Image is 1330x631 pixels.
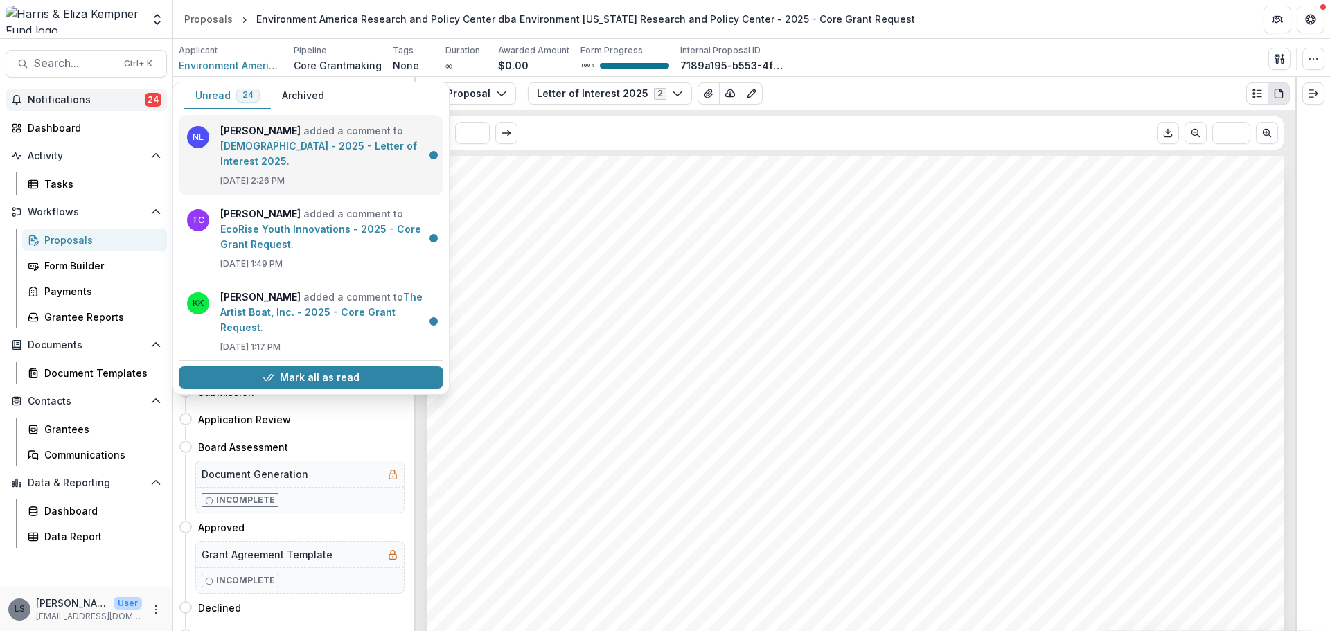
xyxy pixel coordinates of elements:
[36,596,108,610] p: [PERSON_NAME]
[44,366,156,380] div: Document Templates
[680,58,784,73] p: 7189a195-b553-4fea-bc48-e3349bcdd215
[6,472,167,494] button: Open Data & Reporting
[393,44,414,57] p: Tags
[1246,82,1268,105] button: Plaintext view
[1185,122,1207,144] button: Scroll to previous page
[15,605,25,614] div: Lauren Scott
[220,223,421,250] a: EcoRise Youth Innovations - 2025 - Core Grant Request
[28,477,145,489] span: Data & Reporting
[6,390,167,412] button: Open Contacts
[202,547,332,562] h5: Grant Agreement Template
[6,116,167,139] a: Dashboard
[179,366,443,389] button: Mark all as read
[6,145,167,167] button: Open Activity
[22,172,167,195] a: Tasks
[294,58,382,73] p: Core Grantmaking
[216,574,275,587] p: Incomplete
[179,44,218,57] p: Applicant
[28,121,156,135] div: Dashboard
[1302,82,1324,105] button: Expand right
[44,310,156,324] div: Grantee Reports
[22,362,167,384] a: Document Templates
[121,56,155,71] div: Ctrl + K
[486,305,1233,334] span: Environment [US_STATE] Research and Policy Center
[44,233,156,247] div: Proposals
[22,305,167,328] a: Grantee Reports
[22,280,167,303] a: Payments
[44,447,156,462] div: Communications
[393,58,419,73] p: None
[198,412,291,427] h4: Application Review
[148,601,164,618] button: More
[580,44,643,57] p: Form Progress
[6,6,142,33] img: Harris & Eliza Kempner Fund logo
[1157,122,1179,144] button: Download PDF
[148,6,167,33] button: Open entity switcher
[44,284,156,299] div: Payments
[6,201,167,223] button: Open Workflows
[184,12,233,26] div: Proposals
[179,58,283,73] a: Environment America Research and Policy Center dba Environment [US_STATE] Research and Policy Center
[28,150,145,162] span: Activity
[28,396,145,407] span: Contacts
[479,379,1222,402] span: Environment America Research and Policy Center dba Environment
[1263,6,1291,33] button: Partners
[421,82,516,105] button: Proposal
[445,44,480,57] p: Duration
[34,57,116,70] span: Search...
[220,140,417,167] a: [DEMOGRAPHIC_DATA] - 2025 - Letter of Interest 2025
[28,339,145,351] span: Documents
[44,529,156,544] div: Data Report
[294,44,327,57] p: Pipeline
[528,82,692,105] button: Letter of Interest 20252
[271,82,335,109] button: Archived
[242,90,254,100] span: 24
[22,418,167,441] a: Grantees
[22,254,167,277] a: Form Builder
[498,44,569,57] p: Awarded Amount
[198,520,245,535] h4: Approved
[44,177,156,191] div: Tasks
[44,258,156,273] div: Form Builder
[495,122,517,144] button: Scroll to next page
[114,597,142,610] p: User
[479,282,1223,311] span: Environment America Research and Policy Center dba
[498,58,529,73] p: $0.00
[1268,82,1290,105] button: PDF view
[36,610,142,623] p: [EMAIL_ADDRESS][DOMAIN_NAME]
[680,44,761,57] p: Internal Proposal ID
[1256,122,1278,144] button: Scroll to next page
[631,453,1052,470] span: Environment [US_STATE] Research and Policy Center
[22,525,167,548] a: Data Report
[44,422,156,436] div: Grantees
[184,82,271,109] button: Unread
[198,601,241,615] h4: Declined
[479,450,626,470] span: Nonprofit DBA:
[220,206,435,252] p: added a comment to .
[198,440,288,454] h4: Board Assessment
[6,89,167,111] button: Notifications24
[22,499,167,522] a: Dashboard
[216,494,275,506] p: Incomplete
[256,12,915,26] div: Environment America Research and Policy Center dba Environment [US_STATE] Research and Policy Cen...
[220,123,435,169] p: added a comment to .
[698,82,720,105] button: View Attached Files
[445,58,452,73] p: ∞
[6,50,167,78] button: Search...
[22,229,167,251] a: Proposals
[28,94,145,106] span: Notifications
[639,476,693,493] span: [DATE]
[22,443,167,466] a: Communications
[202,467,308,481] h5: Document Generation
[179,9,238,29] a: Proposals
[28,206,145,218] span: Workflows
[580,61,594,71] p: 100 %
[220,291,423,333] a: The Artist Boat, Inc. - 2025 - Core Grant Request
[741,82,763,105] button: Edit as form
[479,473,633,493] span: Submitted Date:
[145,93,161,107] span: 24
[6,334,167,356] button: Open Documents
[479,402,1237,425] span: [US_STATE] Research and Policy Center - 2025 - Core Grant Request
[44,504,156,518] div: Dashboard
